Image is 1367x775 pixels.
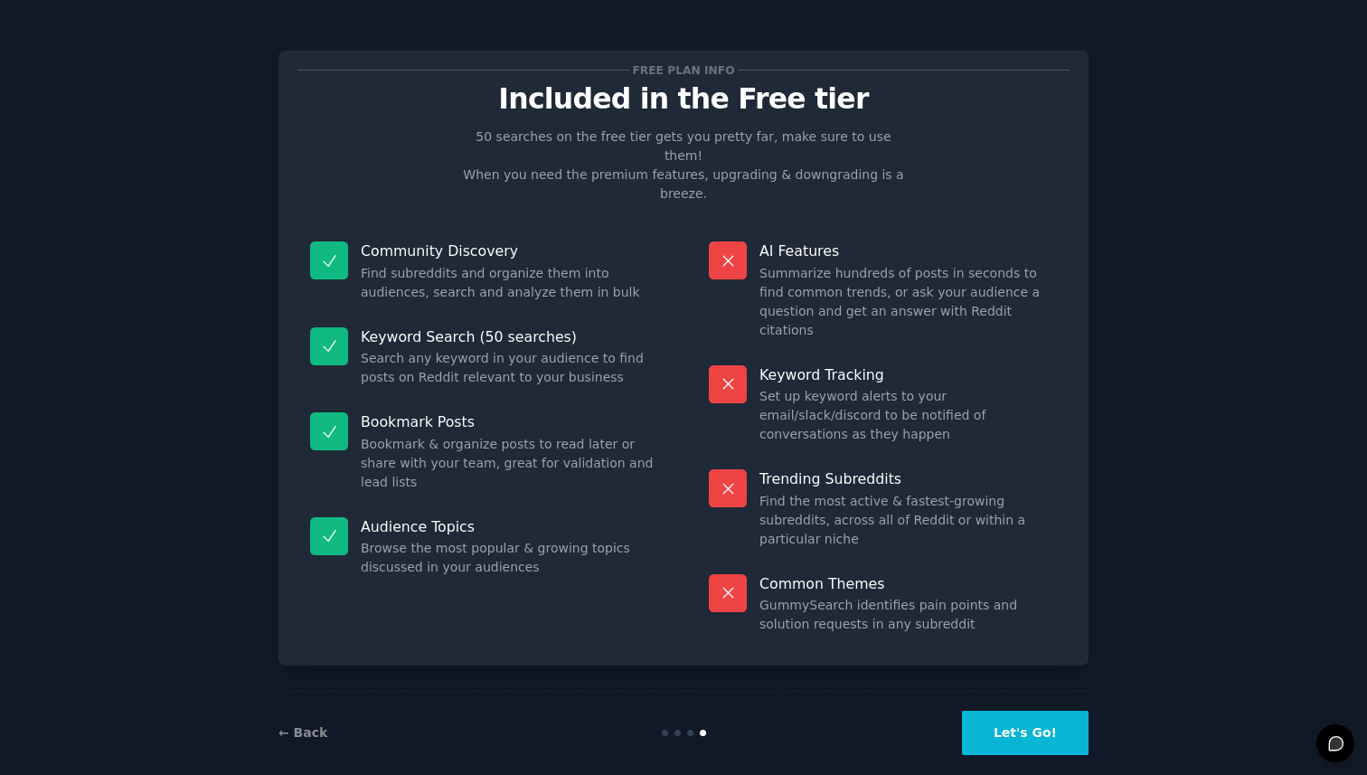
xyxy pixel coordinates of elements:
dd: Set up keyword alerts to your email/slack/discord to be notified of conversations as they happen [759,387,1057,444]
p: Audience Topics [361,517,658,536]
dd: Bookmark & organize posts to read later or share with your team, great for validation and lead lists [361,435,658,492]
dd: Find subreddits and organize them into audiences, search and analyze them in bulk [361,264,658,302]
dd: Browse the most popular & growing topics discussed in your audiences [361,539,658,577]
p: Trending Subreddits [759,469,1057,488]
p: Community Discovery [361,241,658,260]
p: Included in the Free tier [297,83,1070,115]
dd: Search any keyword in your audience to find posts on Reddit relevant to your business [361,349,658,387]
dd: GummySearch identifies pain points and solution requests in any subreddit [759,596,1057,634]
dd: Find the most active & fastest-growing subreddits, across all of Reddit or within a particular niche [759,492,1057,549]
p: Keyword Search (50 searches) [361,327,658,346]
p: 50 searches on the free tier gets you pretty far, make sure to use them! When you need the premiu... [456,128,911,203]
p: AI Features [759,241,1057,260]
button: Let's Go! [962,711,1089,755]
a: ← Back [278,725,327,740]
dd: Summarize hundreds of posts in seconds to find common trends, or ask your audience a question and... [759,264,1057,340]
p: Keyword Tracking [759,365,1057,384]
p: Bookmark Posts [361,412,658,431]
span: Free plan info [629,61,738,80]
p: Common Themes [759,574,1057,593]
